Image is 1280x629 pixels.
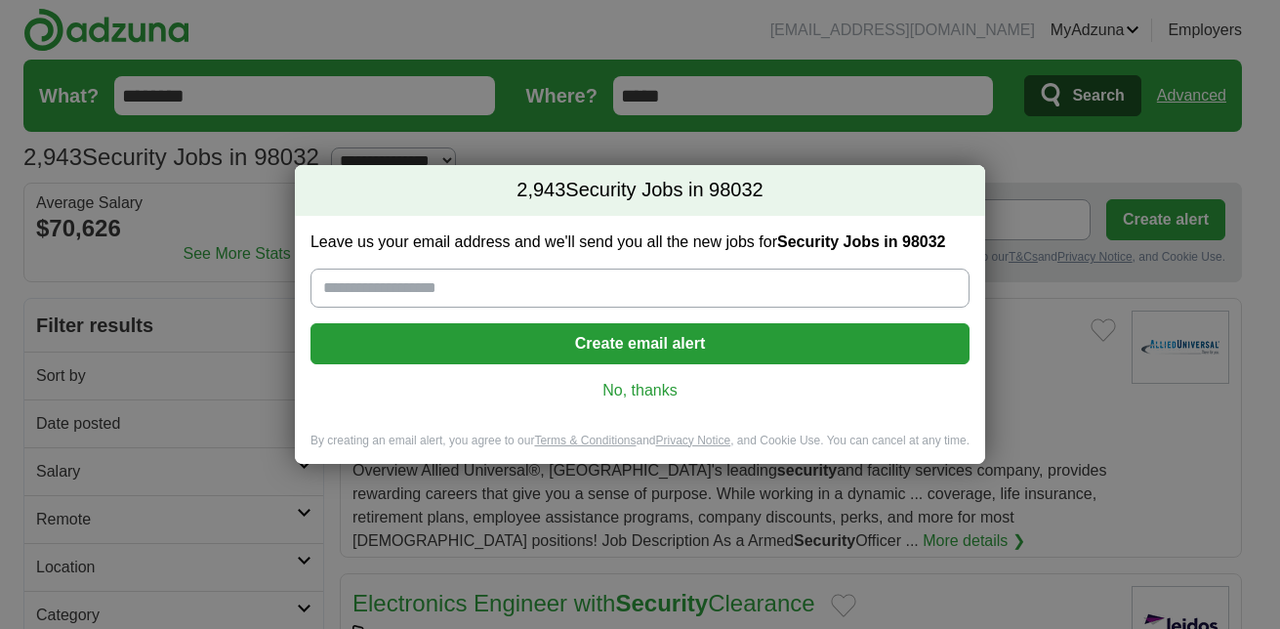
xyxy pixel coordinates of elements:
[777,233,946,250] strong: Security Jobs in 98032
[656,434,731,447] a: Privacy Notice
[310,323,970,364] button: Create email alert
[295,165,985,216] h2: Security Jobs in 98032
[295,433,985,465] div: By creating an email alert, you agree to our and , and Cookie Use. You can cancel at any time.
[534,434,636,447] a: Terms & Conditions
[516,177,565,204] span: 2,943
[310,231,970,253] label: Leave us your email address and we'll send you all the new jobs for
[326,380,954,401] a: No, thanks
